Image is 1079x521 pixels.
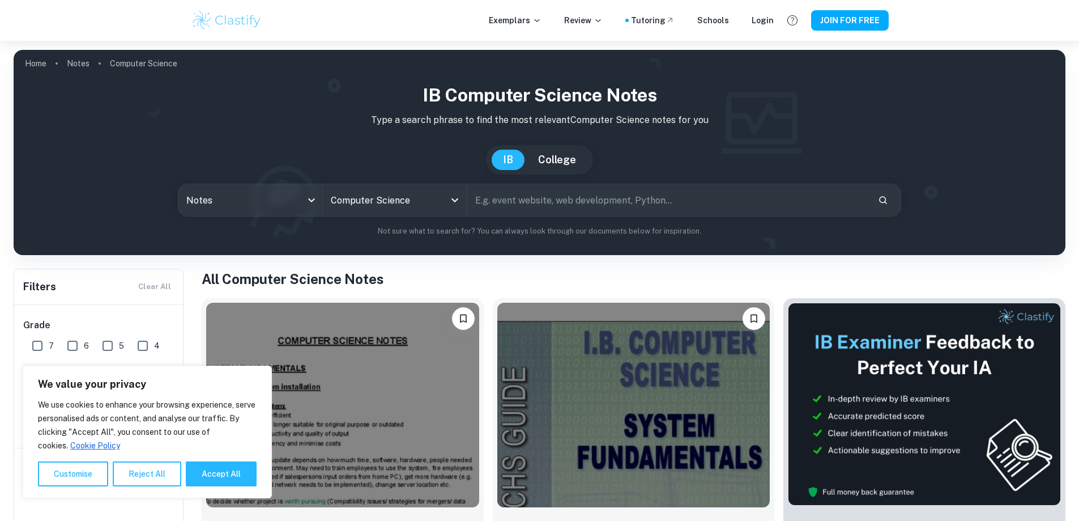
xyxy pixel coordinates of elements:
a: Notes [67,56,89,71]
img: Clastify logo [191,9,263,32]
p: Not sure what to search for? You can always look through our documents below for inspiration. [23,226,1056,237]
button: JOIN FOR FREE [811,10,889,31]
h6: Grade [23,319,175,332]
span: 5 [119,340,124,352]
span: 6 [84,340,89,352]
button: Open [447,192,463,208]
a: Login [752,14,774,27]
button: Search [873,190,893,210]
p: Review [564,14,603,27]
img: Computer Science Notes example thumbnail: Computer Science Paper 1 notes [206,303,479,507]
a: Schools [697,14,729,27]
a: Tutoring [631,14,675,27]
button: Customise [38,461,108,486]
button: Accept All [186,461,257,486]
button: IB [492,150,524,170]
h1: IB Computer Science Notes [23,82,1056,109]
h6: Filters [23,279,56,295]
p: Computer Science [110,57,177,70]
p: Exemplars [489,14,541,27]
h1: All Computer Science Notes [202,269,1065,289]
img: Thumbnail [788,303,1061,506]
button: College [527,150,587,170]
img: Computer Science Notes example thumbnail: ib cs unit 1 - System fundamentals [497,303,770,507]
a: Cookie Policy [70,440,121,451]
p: We use cookies to enhance your browsing experience, serve personalised ads or content, and analys... [38,398,257,452]
button: Help and Feedback [783,11,802,30]
div: We value your privacy [23,366,272,498]
input: E.g. event website, web development, Python... [467,184,869,216]
a: Home [25,56,46,71]
button: Please log in to bookmark exemplars [452,307,475,330]
span: 4 [154,340,160,352]
button: Reject All [113,461,181,486]
p: We value your privacy [38,378,257,391]
img: profile cover [14,50,1065,255]
div: Notes [178,184,322,216]
span: 7 [49,340,54,352]
p: Type a search phrase to find the most relevant Computer Science notes for you [23,113,1056,127]
button: Please log in to bookmark exemplars [743,307,765,330]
